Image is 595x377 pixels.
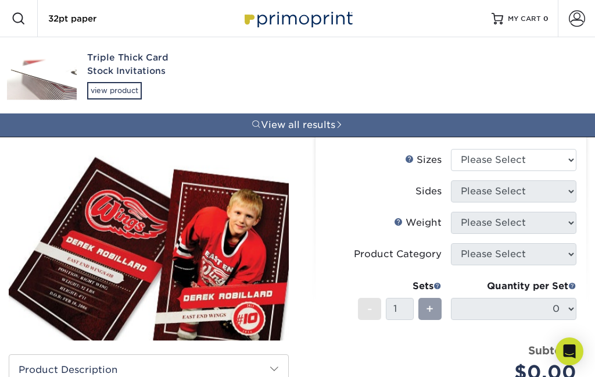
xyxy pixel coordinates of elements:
[528,344,576,357] strong: Subtotal
[367,300,372,318] span: -
[87,51,184,77] div: Triple Thick Card Stock Invitations
[555,337,583,365] div: Open Intercom Messenger
[508,14,541,24] span: MY CART
[543,15,549,23] span: 0
[451,279,576,293] div: Quantity per Set
[394,216,442,230] div: Weight
[239,6,356,31] img: Primoprint
[354,247,442,261] div: Product Category
[415,184,442,198] div: Sides
[426,300,433,318] span: +
[87,82,142,99] div: view product
[358,279,442,293] div: Sets
[405,153,442,167] div: Sizes
[9,146,289,340] img: ModCard™ 01
[7,51,77,99] img: Triple Thick Card Stock Invitations
[47,12,160,26] input: SEARCH PRODUCTS.....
